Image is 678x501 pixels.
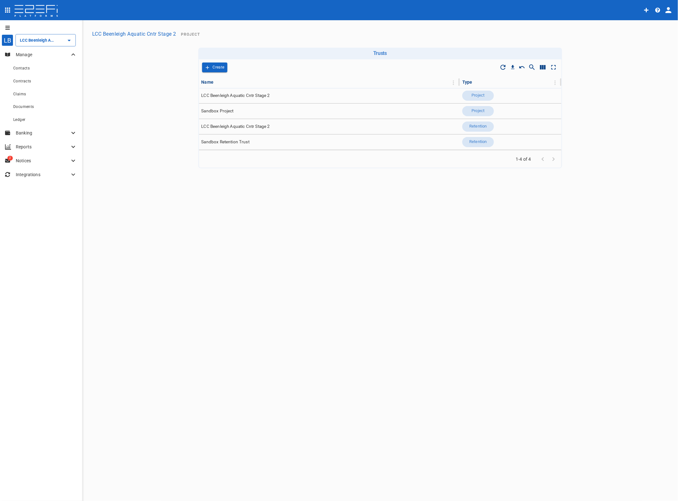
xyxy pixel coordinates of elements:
span: Sandbox Retention Trust [201,139,249,145]
p: Create [213,64,225,71]
button: Column Actions [448,78,459,88]
span: Sandbox Project [201,108,234,114]
button: Show/Hide columns [537,62,548,73]
span: Project [468,92,489,98]
span: Contacts [13,66,30,70]
span: Go to previous page [537,156,548,162]
button: Create [202,63,228,72]
span: Add Trust [202,63,228,72]
button: Column Actions [550,78,560,88]
input: LCC Beenleigh Aquatic Cntr Stage 2 [18,37,55,44]
span: LCC Beenleigh Aquatic Cntr Stage 2 [201,123,270,129]
span: 2 [8,156,13,161]
span: Retention [465,123,490,129]
span: Project [181,32,200,37]
span: Refresh Data [498,62,508,73]
button: Toggle full screen [548,62,559,73]
div: Type [462,78,472,86]
button: Reset Sorting [517,63,527,72]
p: Banking [16,130,69,136]
span: LCC Beenleigh Aquatic Cntr Stage 2 [201,92,270,98]
span: Go to next page [548,156,559,162]
span: Retention [465,139,490,145]
button: Open [65,36,74,45]
button: Show/Hide search [527,62,537,73]
span: Ledger [13,117,25,122]
span: Claims [13,92,26,96]
p: Reports [16,144,69,150]
button: LCC Beenleigh Aquatic Cntr Stage 2 [90,28,179,40]
div: LB [2,34,13,46]
span: Project [468,108,489,114]
div: Name [201,78,214,86]
button: Download CSV [508,63,517,72]
span: 1-4 of 4 [513,156,534,162]
p: Notices [16,158,69,164]
span: Contracts [13,79,31,83]
p: Integrations [16,171,69,178]
p: Manage [16,51,69,58]
span: Documents [13,104,34,109]
h6: Trusts [201,50,560,56]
